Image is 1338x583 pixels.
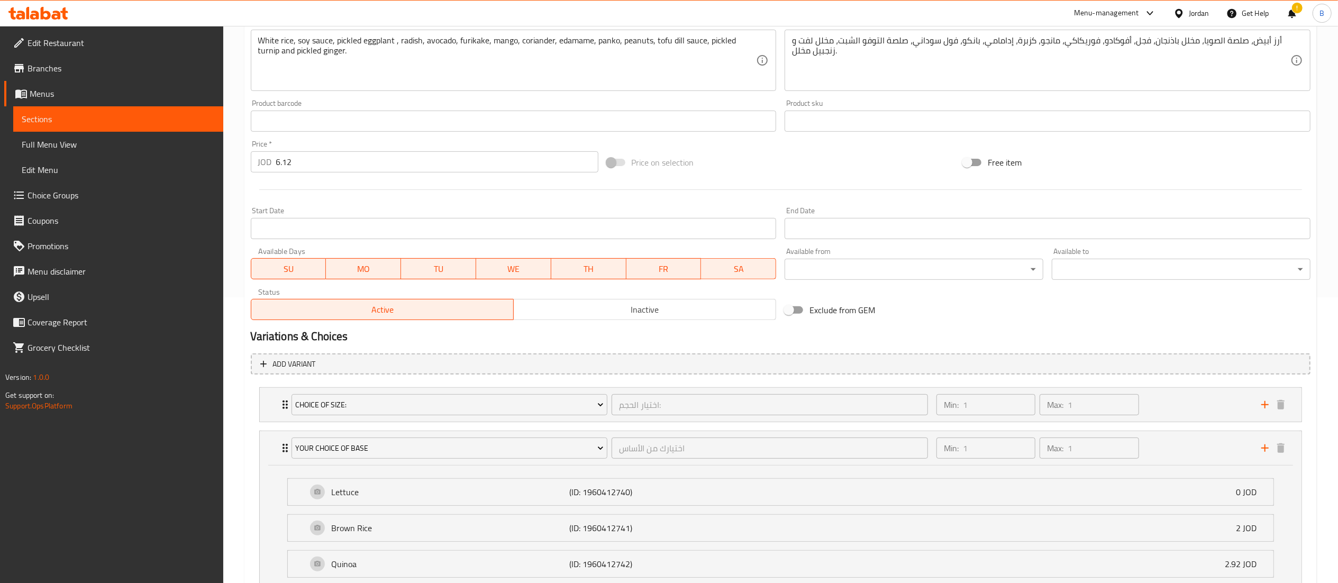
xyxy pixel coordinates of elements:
button: delete [1273,397,1289,413]
textarea: White rice, soy sauce, pickled eggplant , radish, avocado, furikake, mango, coriander, edamame, p... [258,35,757,86]
span: Price on selection [632,156,694,169]
p: Brown Rice [332,522,570,534]
span: Sections [22,113,215,125]
li: Expand [251,383,1310,426]
div: Jordan [1189,7,1209,19]
button: Active [251,299,514,320]
button: TU [401,258,476,279]
a: Grocery Checklist [4,335,223,360]
textarea: أرز أبيض، صلصة الصويا، مخلل باذنجان، فجل، أفوكادو، فوريكاكي، مانجو، كزبرة، إدامامي، بانكو، فول سو... [792,35,1290,86]
span: WE [480,261,547,277]
p: Lettuce [332,486,570,498]
input: Please enter product barcode [251,111,777,132]
p: Max: [1047,442,1063,454]
a: Edit Menu [13,157,223,183]
div: Expand [288,515,1273,541]
button: delete [1273,440,1289,456]
button: MO [326,258,401,279]
input: Please enter price [276,151,598,172]
a: Promotions [4,233,223,259]
a: Coverage Report [4,309,223,335]
button: add [1257,397,1273,413]
span: Branches [28,62,215,75]
p: (ID: 1960412740) [569,486,728,498]
a: Menus [4,81,223,106]
div: Expand [288,479,1273,505]
span: Edit Restaurant [28,37,215,49]
button: FR [626,258,702,279]
a: Menu disclaimer [4,259,223,284]
span: TH [556,261,622,277]
p: Max: [1047,398,1063,411]
span: B [1319,7,1324,19]
p: (ID: 1960412741) [569,522,728,534]
span: Grocery Checklist [28,341,215,354]
input: Please enter product sku [785,111,1310,132]
p: 2.92 JOD [1225,558,1265,570]
span: Promotions [28,240,215,252]
div: ​ [785,259,1043,280]
span: Version: [5,370,31,384]
span: Your Choice Of Base [295,442,604,455]
p: (ID: 1960412742) [569,558,728,570]
span: SU [256,261,322,277]
button: SA [701,258,776,279]
span: FR [631,261,697,277]
button: SU [251,258,326,279]
p: 0 JOD [1236,486,1265,498]
span: Choice Of Size: [295,398,604,412]
a: Edit Restaurant [4,30,223,56]
a: Support.OpsPlatform [5,399,72,413]
div: Expand [260,431,1301,465]
div: Menu-management [1074,7,1139,20]
span: Exclude from GEM [809,304,875,316]
span: Add variant [273,358,316,371]
span: Coupons [28,214,215,227]
a: Sections [13,106,223,132]
a: Branches [4,56,223,81]
span: MO [330,261,397,277]
span: Free item [988,156,1022,169]
span: Coverage Report [28,316,215,329]
div: Expand [260,388,1301,422]
button: Choice Of Size: [292,394,608,415]
span: Choice Groups [28,189,215,202]
p: Min: [944,442,959,454]
span: TU [405,261,472,277]
span: Active [256,302,509,317]
button: Add variant [251,353,1310,375]
h2: Variations & Choices [251,329,1310,344]
p: 2 JOD [1236,522,1265,534]
div: Expand [288,551,1273,577]
span: Get support on: [5,388,54,402]
button: WE [476,258,551,279]
span: 1.0.0 [33,370,49,384]
a: Coupons [4,208,223,233]
span: Edit Menu [22,163,215,176]
p: JOD [258,156,272,168]
p: Min: [944,398,959,411]
span: SA [705,261,772,277]
span: Inactive [518,302,772,317]
span: Full Menu View [22,138,215,151]
button: Your Choice Of Base [292,438,608,459]
button: add [1257,440,1273,456]
a: Upsell [4,284,223,309]
span: Upsell [28,290,215,303]
a: Choice Groups [4,183,223,208]
span: Menus [30,87,215,100]
a: Full Menu View [13,132,223,157]
div: ​ [1052,259,1310,280]
button: TH [551,258,626,279]
button: Inactive [513,299,776,320]
span: Menu disclaimer [28,265,215,278]
p: Quinoa [332,558,570,570]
